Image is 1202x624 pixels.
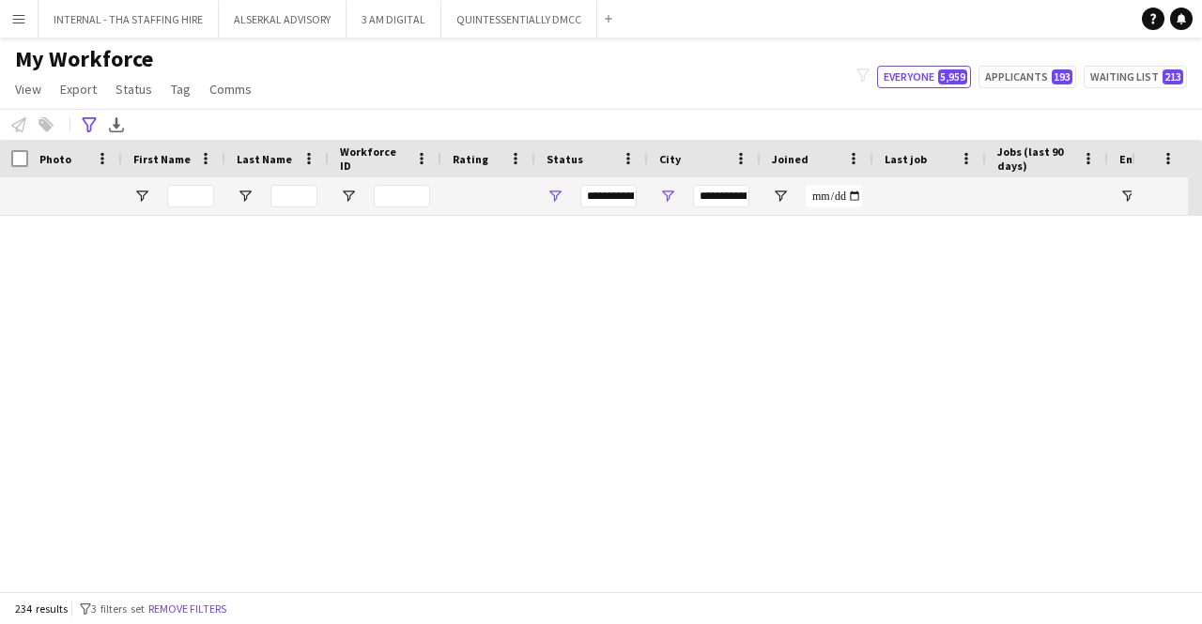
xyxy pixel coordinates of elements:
span: 193 [1052,69,1072,84]
button: Open Filter Menu [547,188,563,205]
span: Workforce ID [340,145,408,173]
span: Email [1119,152,1149,166]
span: Rating [453,152,488,166]
button: Waiting list213 [1084,66,1187,88]
span: Comms [209,81,252,98]
span: 5,959 [938,69,967,84]
button: ALSERKAL ADVISORY [219,1,347,38]
button: 3 AM DIGITAL [347,1,441,38]
span: Last job [885,152,927,166]
span: 213 [1163,69,1183,84]
span: Export [60,81,97,98]
input: First Name Filter Input [167,185,214,207]
span: Status [547,152,583,166]
span: View [15,81,41,98]
a: Comms [202,77,259,101]
input: Joined Filter Input [806,185,862,207]
button: Remove filters [145,599,230,619]
button: QUINTESSENTIALLY DMCC [441,1,597,38]
app-action-btn: Advanced filters [78,114,100,136]
input: Workforce ID Filter Input [374,185,430,207]
button: Open Filter Menu [772,188,789,205]
button: Open Filter Menu [237,188,254,205]
input: Last Name Filter Input [270,185,317,207]
span: Photo [39,152,71,166]
span: 3 filters set [91,601,145,616]
button: Open Filter Menu [1119,188,1136,205]
span: My Workforce [15,45,153,73]
a: View [8,77,49,101]
button: Open Filter Menu [133,188,150,205]
button: Open Filter Menu [340,188,357,205]
span: Status [116,81,152,98]
span: City [659,152,681,166]
span: First Name [133,152,191,166]
span: Joined [772,152,809,166]
button: Open Filter Menu [659,188,676,205]
a: Export [53,77,104,101]
app-action-btn: Export XLSX [105,114,128,136]
span: Tag [171,81,191,98]
a: Status [108,77,160,101]
span: Jobs (last 90 days) [997,145,1074,173]
button: Everyone5,959 [877,66,971,88]
span: Last Name [237,152,292,166]
button: INTERNAL - THA STAFFING HIRE [39,1,219,38]
button: Applicants193 [979,66,1076,88]
a: Tag [163,77,198,101]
